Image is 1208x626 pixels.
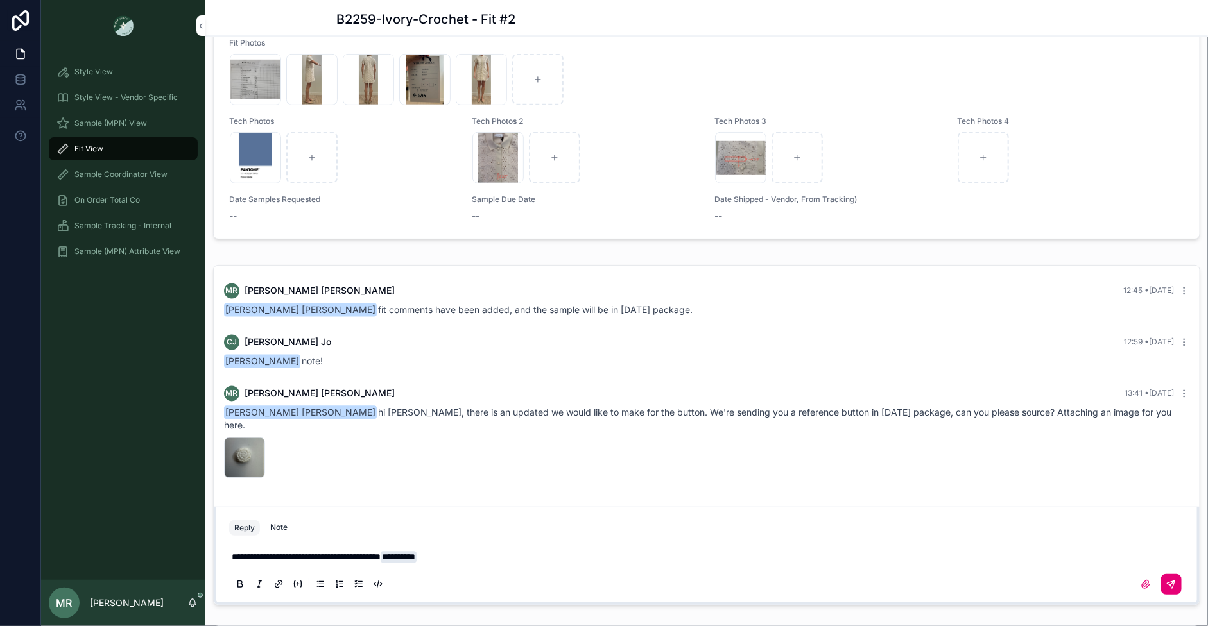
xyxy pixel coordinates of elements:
[1124,337,1174,347] span: 12:59 • [DATE]
[270,523,288,533] div: Note
[226,389,238,399] span: MR
[49,60,198,83] a: Style View
[472,116,699,126] span: Tech Photos 2
[49,112,198,135] a: Sample (MPN) View
[265,520,293,536] button: Note
[49,214,198,237] a: Sample Tracking - Internal
[41,51,205,280] div: scrollable content
[1125,389,1174,398] span: 13:41 • [DATE]
[227,337,237,348] span: CJ
[714,116,942,126] span: Tech Photos 3
[229,194,456,205] span: Date Samples Requested
[113,15,134,36] img: App logo
[336,10,515,28] h1: B2259-Ivory-Crochet - Fit #2
[245,336,331,349] span: [PERSON_NAME] Jo
[229,116,456,126] span: Tech Photos
[224,406,377,419] span: [PERSON_NAME] [PERSON_NAME]
[74,195,140,205] span: On Order Total Co
[1123,286,1174,296] span: 12:45 • [DATE]
[74,92,178,103] span: Style View - Vendor Specific
[224,407,1171,431] span: hi [PERSON_NAME], there is an updated we would like to make for the button. We're sending you a r...
[74,246,180,257] span: Sample (MPN) Attribute View
[229,38,1184,48] span: Fit Photos
[472,194,699,205] span: Sample Due Date
[229,210,237,223] span: --
[224,305,693,316] span: fit comments have been added, and the sample will be in [DATE] package.
[714,210,722,223] span: --
[714,194,942,205] span: Date Shipped - Vendor, From Tracking)
[74,118,147,128] span: Sample (MPN) View
[245,285,395,298] span: [PERSON_NAME] [PERSON_NAME]
[56,595,73,611] span: MR
[472,210,479,223] span: --
[229,520,260,536] button: Reply
[226,286,238,296] span: MR
[74,144,103,154] span: Fit View
[224,356,323,367] span: note!
[74,169,168,180] span: Sample Coordinator View
[49,240,198,263] a: Sample (MPN) Attribute View
[49,189,198,212] a: On Order Total Co
[90,596,164,609] p: [PERSON_NAME]
[224,355,300,368] span: [PERSON_NAME]
[74,67,113,77] span: Style View
[49,86,198,109] a: Style View - Vendor Specific
[49,163,198,186] a: Sample Coordinator View
[957,116,1184,126] span: Tech Photos 4
[49,137,198,160] a: Fit View
[245,387,395,400] span: [PERSON_NAME] [PERSON_NAME]
[224,303,377,317] span: [PERSON_NAME] [PERSON_NAME]
[74,221,171,231] span: Sample Tracking - Internal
